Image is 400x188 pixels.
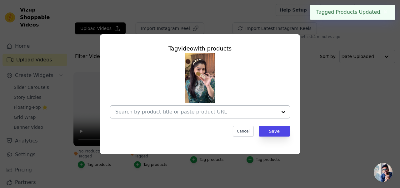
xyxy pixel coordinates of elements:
[185,53,215,103] img: tn-f9be38c9adb3410f858b8bae8f69aa6f.png
[115,109,277,115] input: Search by product title or paste product URL
[310,5,395,20] div: Tagged Products Updated.
[382,8,389,16] button: Close
[110,44,290,53] div: Tag video with products
[374,163,392,182] div: Open chat
[259,126,290,137] button: Save
[233,126,254,137] button: Cancel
